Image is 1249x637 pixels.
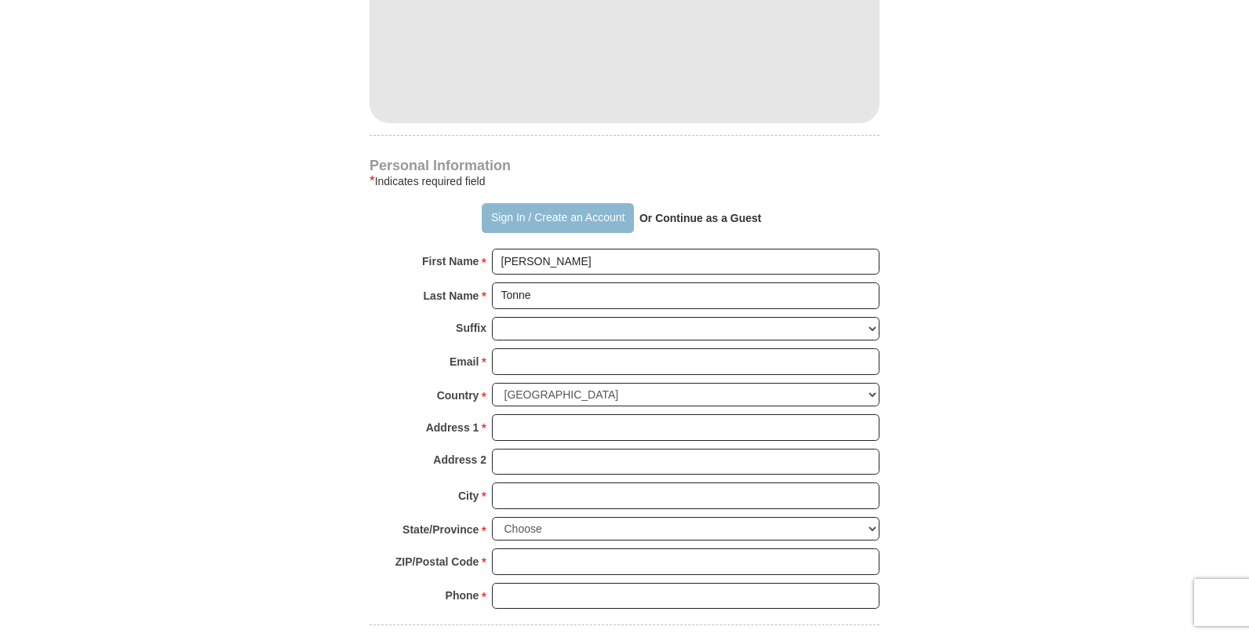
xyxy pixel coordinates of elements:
[482,203,633,233] button: Sign In / Create an Account
[422,250,479,272] strong: First Name
[370,172,879,191] div: Indicates required field
[424,285,479,307] strong: Last Name
[446,584,479,606] strong: Phone
[437,384,479,406] strong: Country
[395,551,479,573] strong: ZIP/Postal Code
[456,317,486,339] strong: Suffix
[370,159,879,172] h4: Personal Information
[402,519,479,541] strong: State/Province
[639,212,762,224] strong: Or Continue as a Guest
[458,485,479,507] strong: City
[450,351,479,373] strong: Email
[433,449,486,471] strong: Address 2
[426,417,479,439] strong: Address 1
